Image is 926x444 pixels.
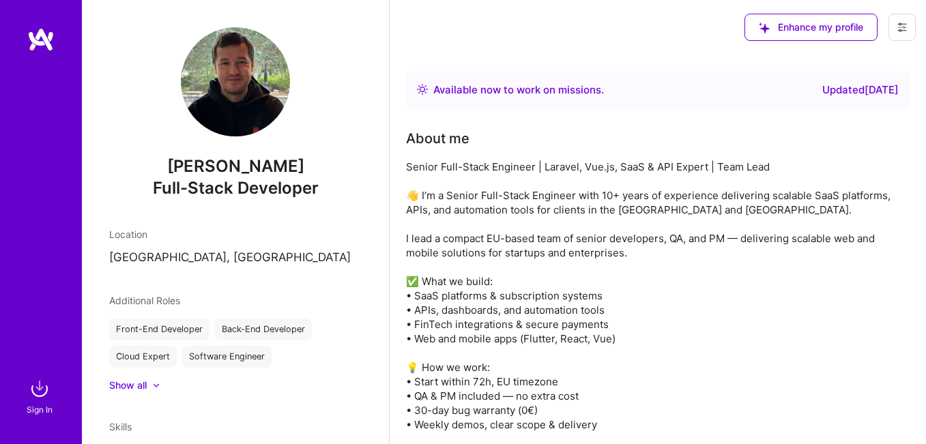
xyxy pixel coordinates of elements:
div: Back-End Developer [215,319,312,340]
div: Software Engineer [182,346,272,368]
div: Sign In [27,402,53,417]
div: Updated [DATE] [822,82,899,98]
img: logo [27,27,55,52]
a: sign inSign In [29,375,53,417]
div: About me [406,128,469,149]
img: sign in [26,375,53,402]
img: Availability [417,84,428,95]
div: Location [109,227,362,241]
p: [GEOGRAPHIC_DATA], [GEOGRAPHIC_DATA] [109,250,362,266]
div: Available now to work on missions . [433,82,604,98]
span: Additional Roles [109,295,180,306]
div: Show all [109,379,147,392]
div: Front-End Developer [109,319,209,340]
span: Full-Stack Developer [153,178,319,198]
img: User Avatar [181,27,290,136]
div: Cloud Expert [109,346,177,368]
span: Skills [109,421,132,432]
span: [PERSON_NAME] [109,156,362,177]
